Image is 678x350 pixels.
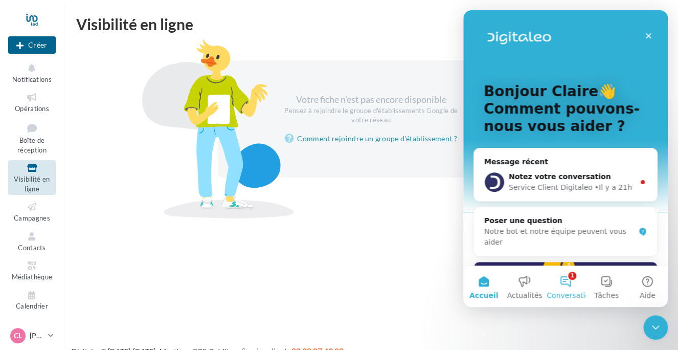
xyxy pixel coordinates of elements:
div: Votre fiche n'est pas encore disponible [283,93,459,124]
img: Ne manquez rien d'important grâce à l'onglet "Notifications" 🔔 [11,252,194,323]
span: Opérations [15,104,49,113]
span: Calendrier [16,302,48,311]
div: Pensez à rejoindre le groupe d'établissements Google de votre réseau [283,106,459,125]
a: Campagnes [8,199,56,224]
span: CL [14,331,22,341]
iframe: Intercom live chat [643,315,668,340]
a: Contacts [8,229,56,254]
div: Nouvelle campagne [8,36,56,54]
button: Tâches [123,256,164,297]
a: Visibilité en ligne [8,160,56,195]
p: [PERSON_NAME] [30,331,44,341]
a: Opérations [8,90,56,115]
a: CL [PERSON_NAME] [8,326,56,345]
span: Notifications [12,75,52,83]
span: Médiathèque [12,273,53,281]
span: Contacts [18,244,46,252]
button: Aide [164,256,205,297]
a: Médiathèque [8,258,56,283]
iframe: Intercom live chat [463,10,668,307]
a: Boîte de réception [8,119,56,157]
span: Actualités [43,281,79,289]
span: Tâches [131,281,155,289]
span: Boîte de réception [17,136,47,154]
span: Campagnes [14,214,50,222]
div: Fermer [176,16,194,35]
button: Créer [8,36,56,54]
button: Conversations [82,256,123,297]
span: Accueil [6,281,35,289]
div: Visibilité en ligne [76,16,666,32]
a: Calendrier [8,288,56,313]
span: Conversations [83,281,134,289]
button: Actualités [41,256,82,297]
button: Notifications [8,60,56,85]
a: Comment rejoindre un groupe d'établissement ? [285,133,457,145]
span: Aide [176,281,192,289]
span: Visibilité en ligne [14,175,50,193]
